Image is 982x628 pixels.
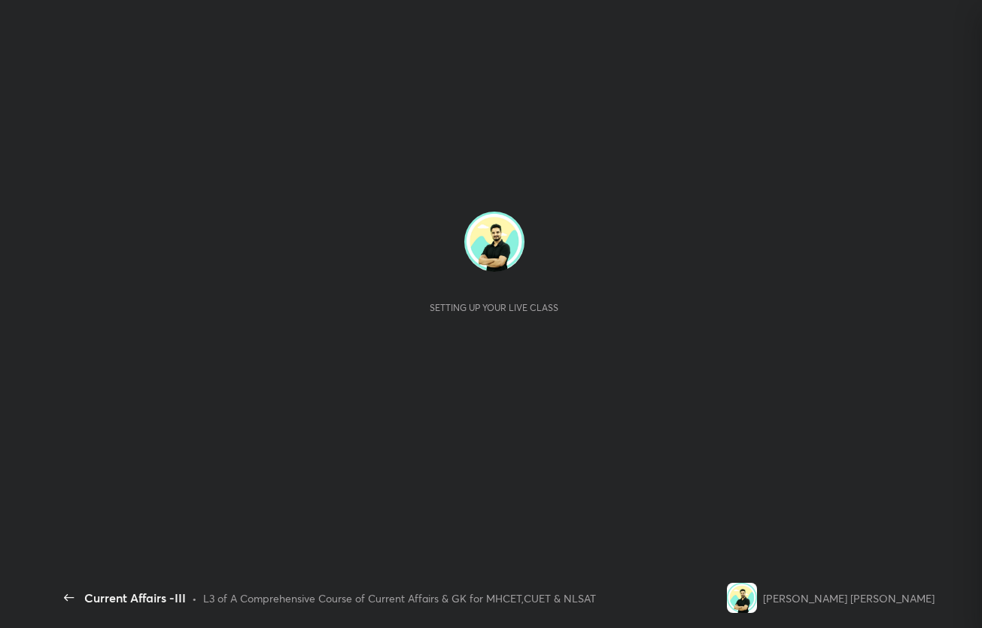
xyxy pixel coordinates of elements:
div: Current Affairs -III [84,589,186,607]
div: • [192,590,197,606]
div: L3 of A Comprehensive Course of Current Affairs & GK for MHCET,CUET & NLSAT [203,590,596,606]
div: Setting up your live class [430,302,558,313]
img: cbb332b380cd4d0a9bcabf08f684c34f.jpg [727,583,757,613]
div: [PERSON_NAME] [PERSON_NAME] [763,590,935,606]
img: cbb332b380cd4d0a9bcabf08f684c34f.jpg [464,212,524,272]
